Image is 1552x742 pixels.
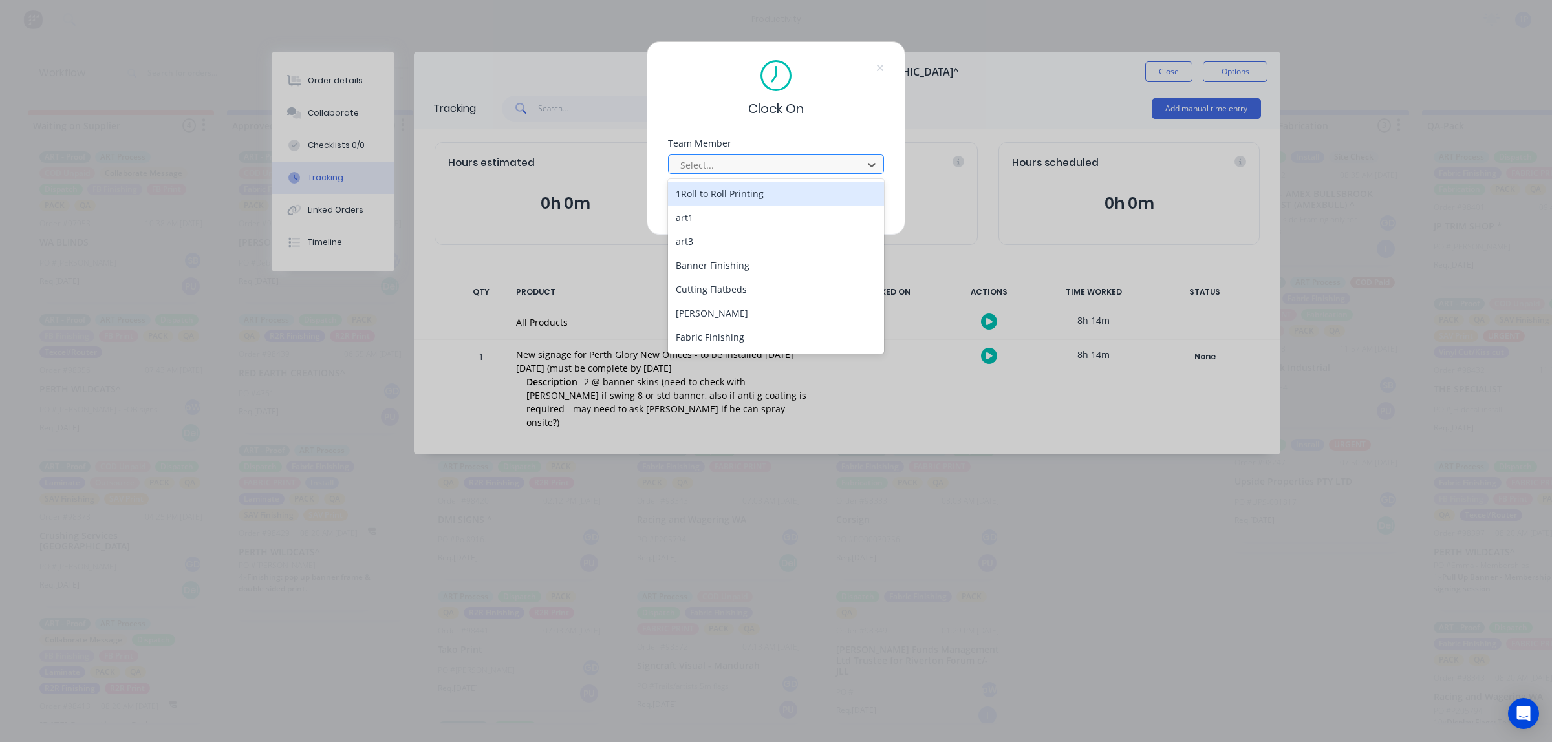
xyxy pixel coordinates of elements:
[668,253,884,277] div: Banner Finishing
[668,301,884,325] div: [PERSON_NAME]
[668,139,884,148] div: Team Member
[668,229,884,253] div: art3
[668,206,884,229] div: art1
[668,277,884,301] div: Cutting Flatbeds
[668,349,884,373] div: Fabrication
[668,182,884,206] div: 1Roll to Roll Printing
[668,325,884,349] div: Fabric Finishing
[748,99,804,118] span: Clock On
[1508,698,1539,729] div: Open Intercom Messenger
